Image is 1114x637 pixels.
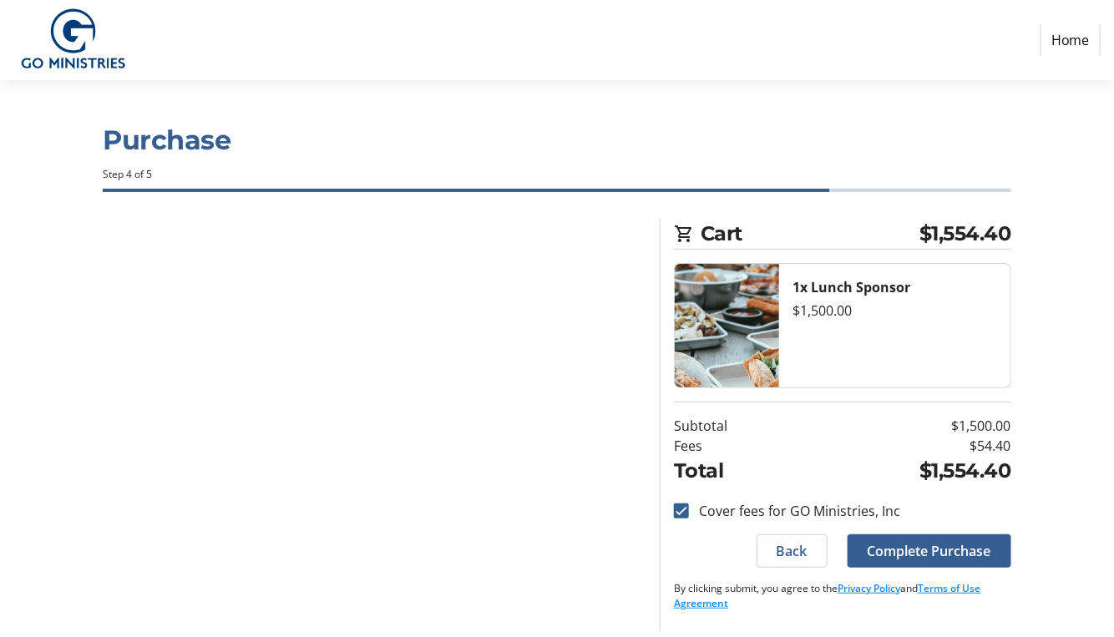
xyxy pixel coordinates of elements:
a: Privacy Policy [838,581,900,595]
span: Cart [701,219,919,249]
div: Step 4 of 5 [103,167,1011,182]
span: Back [777,541,808,561]
button: Back [757,534,828,568]
td: Fees [674,436,798,456]
label: Cover fees for GO Ministries, Inc [689,501,900,521]
img: Lunch Sponsor [675,264,779,387]
td: $1,554.40 [798,456,1011,486]
span: Complete Purchase [868,541,991,561]
td: $54.40 [798,436,1011,456]
button: Complete Purchase [848,534,1011,568]
td: $1,500.00 [798,416,1011,436]
strong: 1x Lunch Sponsor [792,278,910,296]
span: $1,554.40 [919,219,1011,249]
h1: Purchase [103,120,1011,160]
a: Terms of Use Agreement [674,581,980,610]
p: By clicking submit, you agree to the and [674,581,1011,611]
td: Total [674,456,798,486]
img: GO Ministries, Inc's Logo [13,7,132,73]
td: Subtotal [674,416,798,436]
a: Home [1041,24,1101,56]
div: $1,500.00 [792,301,997,321]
